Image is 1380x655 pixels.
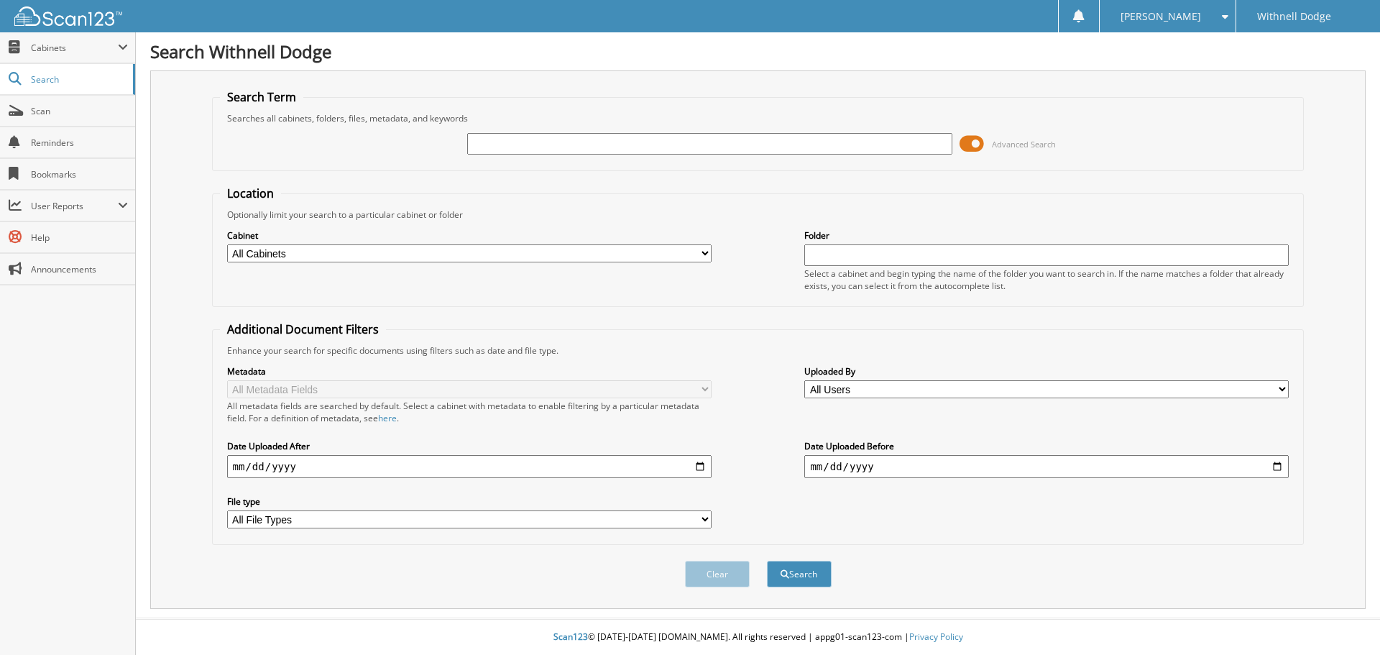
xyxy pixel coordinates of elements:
[553,631,588,643] span: Scan123
[804,267,1289,292] div: Select a cabinet and begin typing the name of the folder you want to search in. If the name match...
[31,200,118,212] span: User Reports
[1121,12,1201,21] span: [PERSON_NAME]
[136,620,1380,655] div: © [DATE]-[DATE] [DOMAIN_NAME]. All rights reserved | appg01-scan123-com |
[1257,12,1331,21] span: Withnell Dodge
[14,6,122,26] img: scan123-logo-white.svg
[220,112,1297,124] div: Searches all cabinets, folders, files, metadata, and keywords
[804,229,1289,242] label: Folder
[150,40,1366,63] h1: Search Withnell Dodge
[31,263,128,275] span: Announcements
[227,455,712,478] input: start
[31,73,126,86] span: Search
[804,440,1289,452] label: Date Uploaded Before
[31,137,128,149] span: Reminders
[31,105,128,117] span: Scan
[31,168,128,180] span: Bookmarks
[31,232,128,244] span: Help
[227,400,712,424] div: All metadata fields are searched by default. Select a cabinet with metadata to enable filtering b...
[220,344,1297,357] div: Enhance your search for specific documents using filters such as date and file type.
[220,321,386,337] legend: Additional Document Filters
[804,365,1289,377] label: Uploaded By
[227,495,712,508] label: File type
[227,229,712,242] label: Cabinet
[220,209,1297,221] div: Optionally limit your search to a particular cabinet or folder
[767,561,832,587] button: Search
[31,42,118,54] span: Cabinets
[992,139,1056,150] span: Advanced Search
[220,185,281,201] legend: Location
[378,412,397,424] a: here
[227,440,712,452] label: Date Uploaded After
[685,561,750,587] button: Clear
[227,365,712,377] label: Metadata
[909,631,963,643] a: Privacy Policy
[804,455,1289,478] input: end
[220,89,303,105] legend: Search Term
